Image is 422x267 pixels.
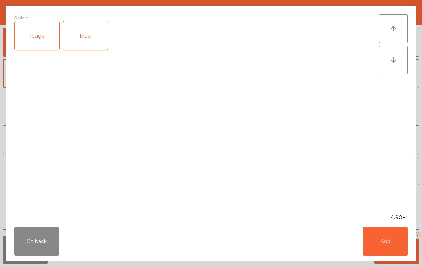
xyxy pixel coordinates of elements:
[379,14,408,43] button: arrow_upward
[14,227,59,256] button: Go back
[6,214,416,221] div: 4.90Fr.
[14,14,28,21] span: Options
[15,21,59,50] div: rouge
[389,24,398,33] i: arrow_upward
[389,56,398,64] i: arrow_downward
[63,21,108,50] div: blue
[363,227,408,256] button: Add
[379,46,408,74] button: arrow_downward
